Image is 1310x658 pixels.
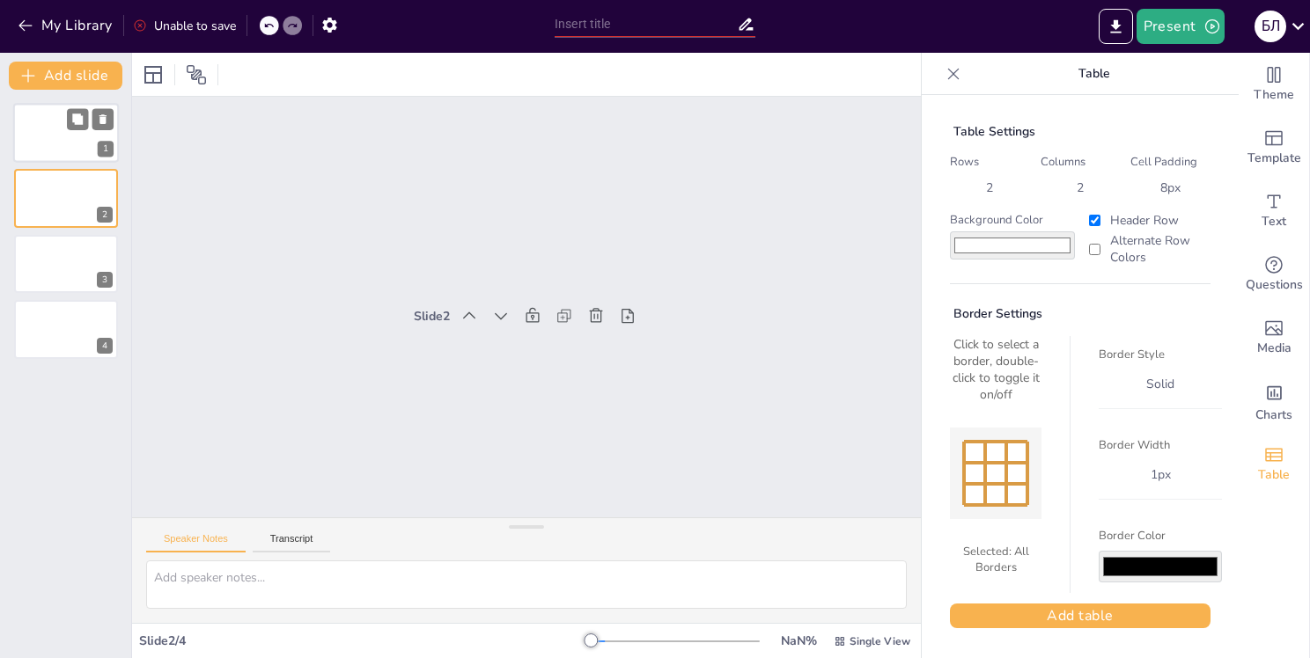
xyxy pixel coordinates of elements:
[1099,347,1222,362] label: Border Style
[962,442,966,505] div: Left Border (Double-click to toggle)
[9,62,122,90] button: Add slide
[1258,465,1290,485] span: Table
[97,207,113,223] div: 2
[1257,339,1292,358] span: Media
[1137,9,1225,44] button: Present
[14,169,118,227] div: 2
[1254,85,1294,105] span: Theme
[1246,275,1303,295] span: Questions
[1239,433,1309,496] div: Add a table
[92,108,114,129] button: Delete Slide
[1140,463,1181,486] div: 1 px
[950,212,1075,228] label: Background Color
[1247,149,1301,168] span: Template
[1041,154,1121,170] label: Columns
[950,123,1211,140] div: Table Settings
[1255,406,1292,425] span: Charts
[1070,179,1091,196] div: 2
[186,64,207,85] span: Position
[964,503,1027,507] div: Bottom Border (Double-click to toggle)
[98,142,114,157] div: 1
[1239,53,1309,116] div: Change the overall theme
[13,103,119,163] div: 1
[139,61,167,89] div: Layout
[777,632,820,649] div: NaN %
[850,634,910,648] span: Single View
[555,11,737,37] input: Insert title
[13,11,120,40] button: My Library
[964,440,1027,443] div: Top Border (Double-click to toggle)
[1099,437,1222,453] label: Border Width
[950,537,1041,582] div: Selected: All Borders
[97,272,113,288] div: 3
[1239,243,1309,306] div: Get real-time input from your audience
[950,154,1030,170] label: Rows
[1026,442,1029,505] div: Right Border (Double-click to toggle)
[67,108,88,129] button: Duplicate Slide
[968,53,1221,95] p: Table
[1153,179,1188,196] div: 8 px
[1089,244,1100,255] input: Alternate Row Colors
[1255,9,1286,44] button: Б л
[139,632,591,649] div: Slide 2 / 4
[97,338,113,354] div: 4
[146,533,246,552] button: Speaker Notes
[1099,9,1133,44] button: Export to PowerPoint
[1239,179,1309,243] div: Add text boxes
[964,461,1027,464] div: Inner Horizontal Borders (Double-click to toggle)
[1130,154,1211,170] label: Cell Padding
[950,305,1211,322] div: Border Settings
[133,18,236,34] div: Unable to save
[1086,232,1211,266] label: Alternate Row Colors
[1089,215,1100,226] input: Header Row
[964,482,1027,486] div: Inner Horizontal Borders (Double-click to toggle)
[1136,372,1185,396] div: solid
[414,308,450,325] div: Slide 2
[1255,11,1286,42] div: Б л
[1262,212,1286,231] span: Text
[950,603,1211,628] button: Add table
[979,179,1000,196] div: 2
[1239,116,1309,179] div: Add ready made slides
[14,300,118,358] div: 4
[253,533,331,552] button: Transcript
[1005,442,1008,505] div: Inner Vertical Borders (Double-click to toggle)
[1086,212,1211,229] label: Header Row
[14,235,118,293] div: 3
[1239,306,1309,369] div: Add images, graphics, shapes or video
[950,336,1041,403] div: Click to select a border, double-click to toggle it on/off
[983,442,987,505] div: Inner Vertical Borders (Double-click to toggle)
[1239,369,1309,433] div: Add charts and graphs
[1099,528,1222,544] label: Border Color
